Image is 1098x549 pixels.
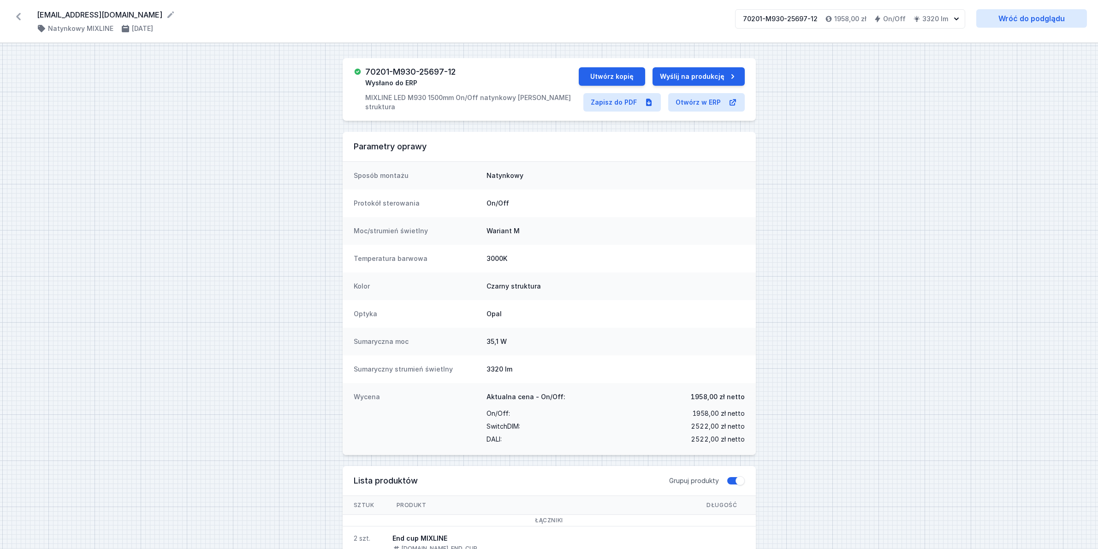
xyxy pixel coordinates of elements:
span: Wysłano do ERP [365,78,417,88]
span: Sztuk [343,496,386,514]
p: MIXLINE LED M930 1500mm On/Off natynkowy [PERSON_NAME] struktura [365,93,578,112]
span: On/Off : [487,407,510,420]
dt: Sposób montażu [354,171,479,180]
div: 70201-M930-25697-12 [743,14,818,24]
dd: Opal [487,309,745,319]
div: End cup MIXLINE [392,534,477,543]
button: 70201-M930-25697-121958,00 złOn/Off3320 lm [735,9,965,29]
dt: Kolor [354,282,479,291]
h3: Parametry oprawy [354,141,745,152]
dt: Wycena [354,392,479,446]
h3: 70201-M930-25697-12 [365,67,456,77]
dt: Protokół sterowania [354,199,479,208]
h4: On/Off [883,14,906,24]
dd: Natynkowy [487,171,745,180]
span: Grupuj produkty [669,476,719,485]
dt: Optyka [354,309,479,319]
a: Otwórz w ERP [668,93,745,112]
dd: Wariant M [487,226,745,236]
form: [EMAIL_ADDRESS][DOMAIN_NAME] [37,9,724,20]
dt: Moc/strumień świetlny [354,226,479,236]
dd: 3000K [487,254,745,263]
h4: 3320 lm [922,14,948,24]
span: 1958,00 zł netto [691,392,745,401]
dt: Temperatura barwowa [354,254,479,263]
a: Zapisz do PDF [583,93,661,112]
span: 2522,00 zł netto [691,420,745,433]
dd: Czarny struktura [487,282,745,291]
h3: Łączniki [354,517,745,524]
span: 2522,00 zł netto [691,433,745,446]
button: Edytuj nazwę projektu [166,10,175,19]
h4: Natynkowy MIXLINE [48,24,113,33]
h4: 1958,00 zł [834,14,867,24]
span: Aktualna cena - On/Off: [487,392,565,401]
span: DALI : [487,433,502,446]
dt: Sumaryczna moc [354,337,479,346]
button: Wyślij na produkcję [653,67,745,86]
span: SwitchDIM : [487,420,520,433]
dd: 35,1 W [487,337,745,346]
span: Długość [695,496,748,514]
h4: [DATE] [132,24,153,33]
dd: 3320 lm [487,365,745,374]
a: Wróć do podglądu [976,9,1087,28]
dd: On/Off [487,199,745,208]
div: 2 szt. [354,534,370,543]
span: Produkt [386,496,438,514]
span: 1958,00 zł netto [692,407,745,420]
dt: Sumaryczny strumień świetlny [354,365,479,374]
h3: Lista produktów [354,475,669,486]
button: Grupuj produkty [726,476,745,485]
button: Utwórz kopię [579,67,645,86]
